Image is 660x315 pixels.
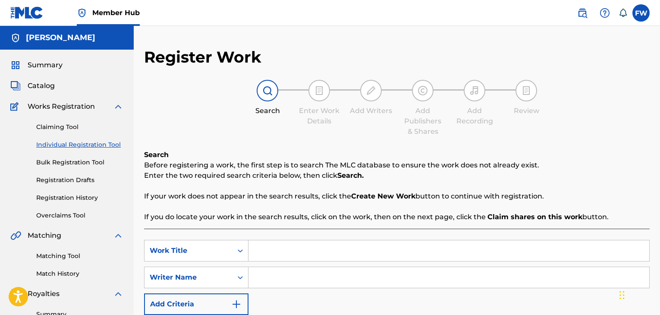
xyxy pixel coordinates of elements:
[298,106,341,126] div: Enter Work Details
[144,151,169,159] b: Search
[113,289,123,299] img: expand
[28,101,95,112] span: Works Registration
[144,47,261,67] h2: Register Work
[10,6,44,19] img: MLC Logo
[401,106,444,137] div: Add Publishers & Shares
[36,158,123,167] a: Bulk Registration Tool
[144,293,248,315] button: Add Criteria
[36,269,123,278] a: Match History
[521,85,531,96] img: step indicator icon for Review
[337,171,364,180] strong: Search.
[577,8,588,18] img: search
[574,4,591,22] a: Public Search
[262,85,273,96] img: step indicator icon for Search
[10,81,55,91] a: CatalogCatalog
[10,289,21,299] img: Royalties
[418,85,428,96] img: step indicator icon for Add Publishers & Shares
[36,123,123,132] a: Claiming Tool
[10,101,22,112] img: Works Registration
[28,289,60,299] span: Royalties
[28,230,61,241] span: Matching
[92,8,140,18] span: Member Hub
[113,230,123,241] img: expand
[28,60,63,70] span: Summary
[150,272,227,283] div: Writer Name
[26,33,95,43] h5: Frank Wilson
[144,160,650,170] p: Before registering a work, the first step is to search The MLC database to ensure the work does n...
[10,81,21,91] img: Catalog
[632,4,650,22] div: User Menu
[469,85,480,96] img: step indicator icon for Add Recording
[144,191,650,202] p: If your work does not appear in the search results, click the button to continue with registration.
[144,212,650,222] p: If you do locate your work in the search results, click on the work, then on the next page, click...
[314,85,324,96] img: step indicator icon for Enter Work Details
[10,60,63,70] a: SummarySummary
[619,282,625,308] div: Drag
[636,196,660,266] iframe: Resource Center
[617,274,660,315] iframe: Chat Widget
[246,106,289,116] div: Search
[36,140,123,149] a: Individual Registration Tool
[231,299,242,309] img: 9d2ae6d4665cec9f34b9.svg
[144,170,650,181] p: Enter the two required search criteria below, then click
[10,33,21,43] img: Accounts
[596,4,613,22] div: Help
[619,9,627,17] div: Notifications
[10,60,21,70] img: Summary
[150,246,227,256] div: Work Title
[600,8,610,18] img: help
[36,211,123,220] a: Overclaims Tool
[349,106,393,116] div: Add Writers
[10,230,21,241] img: Matching
[77,8,87,18] img: Top Rightsholder
[113,101,123,112] img: expand
[453,106,496,126] div: Add Recording
[36,193,123,202] a: Registration History
[366,85,376,96] img: step indicator icon for Add Writers
[28,81,55,91] span: Catalog
[36,252,123,261] a: Matching Tool
[505,106,548,116] div: Review
[36,176,123,185] a: Registration Drafts
[351,192,415,200] strong: Create New Work
[487,213,582,221] strong: Claim shares on this work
